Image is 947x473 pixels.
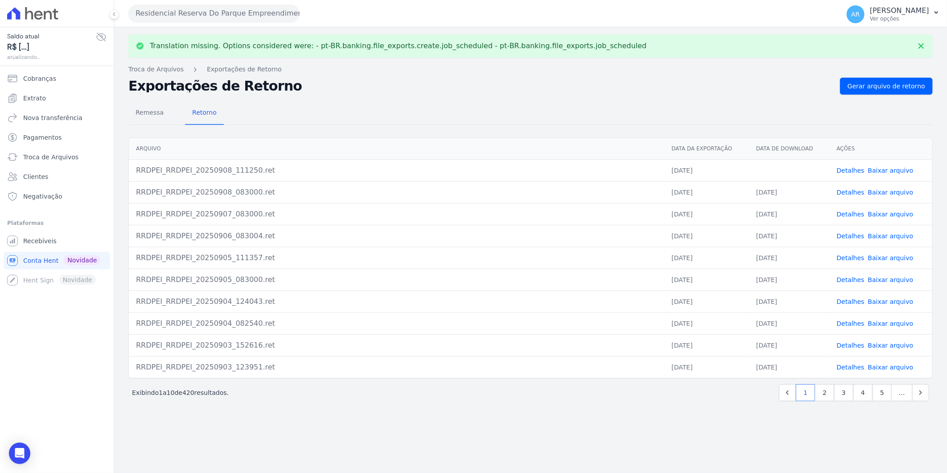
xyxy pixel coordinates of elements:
td: [DATE] [749,203,830,225]
h2: Exportações de Retorno [128,80,833,92]
td: [DATE] [664,181,749,203]
div: RRDPEI_RRDPEI_20250905_083000.ret [136,274,657,285]
a: Baixar arquivo [868,320,914,327]
td: [DATE] [664,247,749,269]
div: RRDPEI_RRDPEI_20250907_083000.ret [136,209,657,220]
a: Gerar arquivo de retorno [840,78,933,95]
th: Arquivo [129,138,664,160]
th: Ações [830,138,932,160]
a: Clientes [4,168,110,186]
nav: Sidebar [7,70,107,289]
a: Detalhes [837,167,865,174]
a: Troca de Arquivos [128,65,184,74]
a: Nova transferência [4,109,110,127]
th: Data da Exportação [664,138,749,160]
span: Cobranças [23,74,56,83]
td: [DATE] [664,159,749,181]
span: Clientes [23,172,48,181]
div: RRDPEI_RRDPEI_20250903_152616.ret [136,340,657,351]
div: Plataformas [7,218,107,228]
div: Open Intercom Messenger [9,443,30,464]
span: Conta Hent [23,256,58,265]
a: Baixar arquivo [868,364,914,371]
td: [DATE] [749,356,830,378]
span: 10 [167,389,175,396]
a: Conta Hent Novidade [4,252,110,270]
p: Translation missing. Options considered were: - pt-BR.banking.file_exports.create.job_scheduled -... [150,41,646,50]
td: [DATE] [664,225,749,247]
div: RRDPEI_RRDPEI_20250908_083000.ret [136,187,657,198]
a: Next [912,384,929,401]
a: Negativação [4,187,110,205]
span: Novidade [64,255,100,265]
a: Baixar arquivo [868,276,914,283]
span: Recebíveis [23,236,57,245]
a: Baixar arquivo [868,298,914,305]
a: 3 [834,384,853,401]
td: [DATE] [749,334,830,356]
nav: Breadcrumb [128,65,933,74]
td: [DATE] [664,203,749,225]
td: [DATE] [749,312,830,334]
span: R$ [...] [7,41,96,53]
button: AR [PERSON_NAME] Ver opções [840,2,947,27]
a: Detalhes [837,189,865,196]
span: 420 [182,389,194,396]
a: Detalhes [837,342,865,349]
td: [DATE] [749,290,830,312]
p: Ver opções [870,15,929,22]
a: Baixar arquivo [868,189,914,196]
a: 2 [815,384,834,401]
div: RRDPEI_RRDPEI_20250903_123951.ret [136,362,657,373]
span: … [891,384,913,401]
a: Detalhes [837,298,865,305]
a: Retorno [185,102,224,125]
p: Exibindo a de resultados. [132,388,229,397]
a: 5 [873,384,892,401]
td: [DATE] [749,247,830,269]
span: Troca de Arquivos [23,153,78,162]
span: 1 [159,389,163,396]
span: Saldo atual [7,32,96,41]
a: Detalhes [837,254,865,261]
a: Extrato [4,89,110,107]
a: Baixar arquivo [868,167,914,174]
span: Extrato [23,94,46,103]
td: [DATE] [664,290,749,312]
span: Retorno [187,104,222,121]
a: Baixar arquivo [868,254,914,261]
td: [DATE] [664,312,749,334]
div: RRDPEI_RRDPEI_20250908_111250.ret [136,165,657,176]
a: 4 [853,384,873,401]
a: 1 [796,384,815,401]
a: Detalhes [837,232,865,240]
span: Gerar arquivo de retorno [848,82,925,91]
a: Baixar arquivo [868,342,914,349]
a: Detalhes [837,364,865,371]
td: [DATE] [749,181,830,203]
td: [DATE] [749,225,830,247]
a: Cobranças [4,70,110,87]
td: [DATE] [664,334,749,356]
a: Baixar arquivo [868,211,914,218]
span: AR [851,11,860,17]
div: RRDPEI_RRDPEI_20250905_111357.ret [136,253,657,263]
a: Baixar arquivo [868,232,914,240]
div: RRDPEI_RRDPEI_20250904_082540.ret [136,318,657,329]
a: Remessa [128,102,171,125]
span: Remessa [130,104,169,121]
a: Previous [779,384,796,401]
div: RRDPEI_RRDPEI_20250904_124043.ret [136,296,657,307]
a: Pagamentos [4,129,110,146]
p: [PERSON_NAME] [870,6,929,15]
a: Recebíveis [4,232,110,250]
td: [DATE] [664,269,749,290]
td: [DATE] [664,356,749,378]
span: atualizando... [7,53,96,61]
th: Data de Download [749,138,830,160]
span: Nova transferência [23,113,82,122]
a: Detalhes [837,320,865,327]
button: Residencial Reserva Do Parque Empreendimento Imobiliario LTDA [128,4,300,22]
span: Pagamentos [23,133,62,142]
div: RRDPEI_RRDPEI_20250906_083004.ret [136,231,657,241]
